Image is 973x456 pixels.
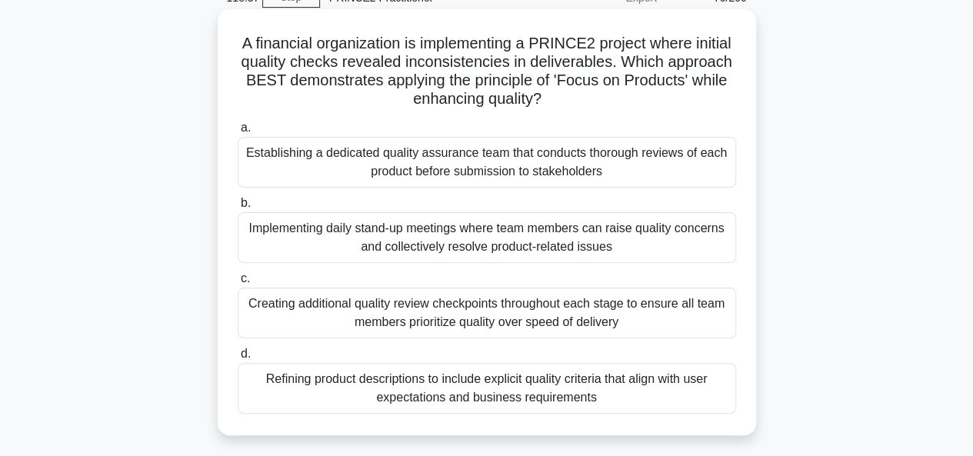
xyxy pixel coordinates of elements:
[238,137,736,188] div: Establishing a dedicated quality assurance team that conducts thorough reviews of each product be...
[241,196,251,209] span: b.
[241,271,250,285] span: c.
[238,288,736,338] div: Creating additional quality review checkpoints throughout each stage to ensure all team members p...
[238,212,736,263] div: Implementing daily stand-up meetings where team members can raise quality concerns and collective...
[241,347,251,360] span: d.
[236,34,738,109] h5: A financial organization is implementing a PRINCE2 project where initial quality checks revealed ...
[238,363,736,414] div: Refining product descriptions to include explicit quality criteria that align with user expectati...
[241,121,251,134] span: a.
